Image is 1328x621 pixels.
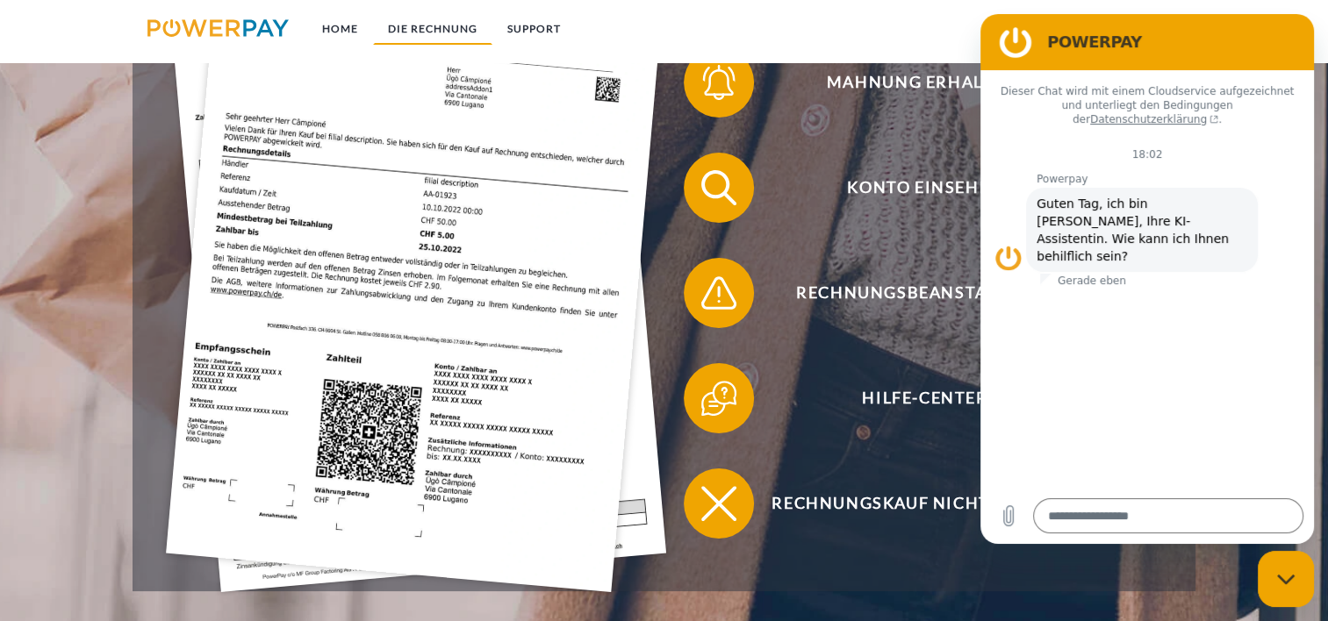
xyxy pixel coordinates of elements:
span: Hilfe-Center [710,363,1140,433]
span: Konto einsehen [710,153,1140,223]
button: Rechnungskauf nicht möglich [684,468,1140,539]
span: Rechnungsbeanstandung [710,258,1140,328]
a: Home [307,13,373,45]
img: qb_warning.svg [697,271,741,315]
img: qb_search.svg [697,166,741,210]
button: Konto einsehen [684,153,1140,223]
iframe: Schaltfläche zum Öffnen des Messaging-Fensters; Konversation läuft [1258,551,1314,607]
a: DIE RECHNUNG [373,13,492,45]
span: Rechnungskauf nicht möglich [710,468,1140,539]
a: SUPPORT [492,13,576,45]
button: Rechnungsbeanstandung [684,258,1140,328]
img: qb_close.svg [697,482,741,525]
button: Mahnung erhalten? [684,47,1140,118]
img: qb_help.svg [697,376,741,420]
a: agb [1090,13,1145,45]
span: Mahnung erhalten? [710,47,1140,118]
iframe: Messaging-Fenster [980,14,1314,544]
img: qb_bell.svg [697,61,741,104]
button: Hilfe-Center [684,363,1140,433]
img: logo-powerpay.svg [147,19,289,37]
